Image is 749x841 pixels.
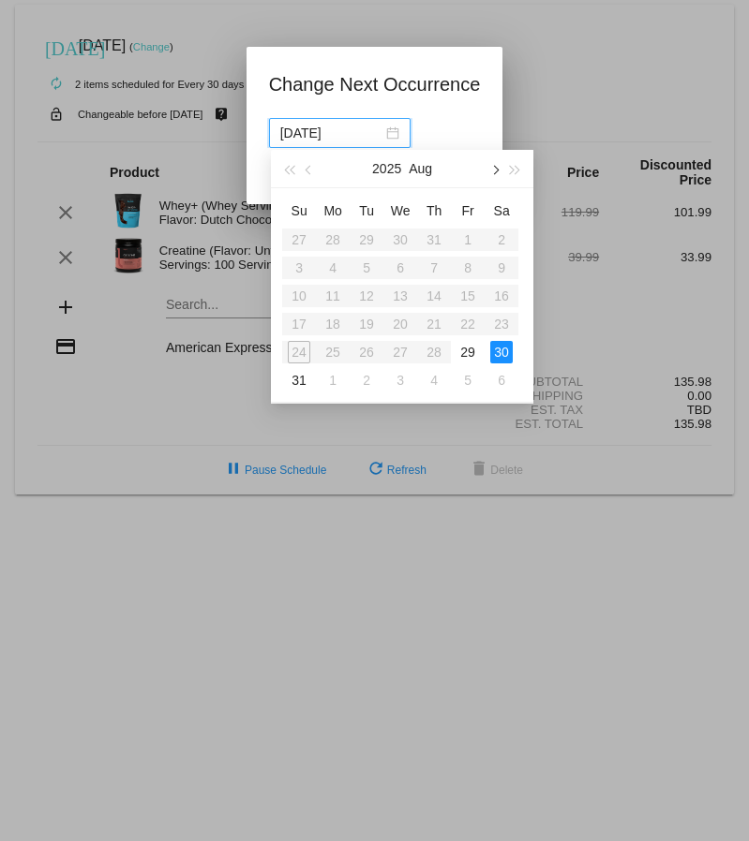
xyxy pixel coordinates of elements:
td: 9/4/2025 [417,366,451,394]
th: Mon [316,196,350,226]
th: Fri [451,196,485,226]
td: 9/5/2025 [451,366,485,394]
div: 6 [490,369,513,391]
div: 1 [322,369,344,391]
td: 8/30/2025 [485,338,518,366]
th: Sun [282,196,316,226]
td: 9/2/2025 [350,366,383,394]
td: 8/31/2025 [282,366,316,394]
td: 9/6/2025 [485,366,518,394]
th: Tue [350,196,383,226]
div: 2 [355,369,378,391]
button: Aug [409,150,432,187]
td: 9/3/2025 [383,366,417,394]
div: 31 [288,369,310,391]
div: 4 [423,369,445,391]
button: Last year (Control + left) [278,150,299,187]
td: 9/1/2025 [316,366,350,394]
button: Next month (PageDown) [484,150,504,187]
th: Wed [383,196,417,226]
td: 8/29/2025 [451,338,485,366]
th: Sat [485,196,518,226]
div: 30 [490,341,513,363]
button: 2025 [372,150,401,187]
div: 29 [457,341,479,363]
h1: Change Next Occurrence [269,69,481,99]
button: Previous month (PageUp) [300,150,321,187]
button: Next year (Control + right) [505,150,526,187]
th: Thu [417,196,451,226]
input: Select date [280,123,382,143]
div: 5 [457,369,479,391]
div: 3 [389,369,412,391]
button: Update [269,159,352,193]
